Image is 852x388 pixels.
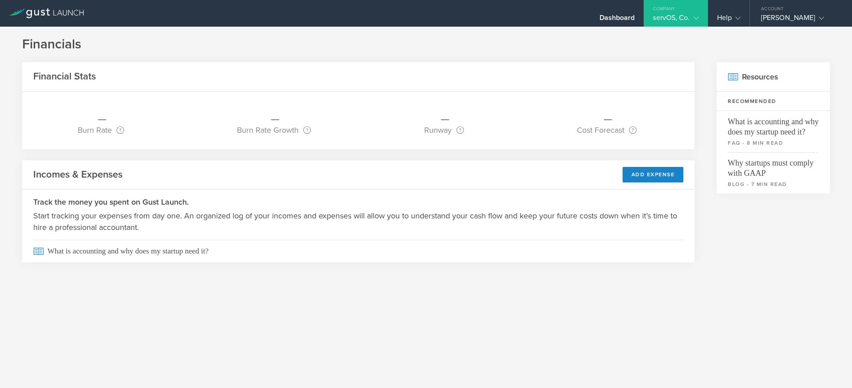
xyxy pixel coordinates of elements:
[237,124,311,136] div: Burn Rate Growth
[728,180,819,188] small: blog - 7 min read
[761,13,836,27] div: [PERSON_NAME]
[33,196,683,208] h3: Track the money you spent on Gust Launch.
[717,152,830,194] a: Why startups must comply with GAAPblog - 7 min read
[717,111,830,152] a: What is accounting and why does my startup need it?FAQ - 8 min read
[577,124,637,136] div: Cost Forecast
[717,92,830,111] h3: Recommended
[424,124,464,136] div: Runway
[33,210,683,233] p: Start tracking your expenses from day one. An organized log of your incomes and expenses will all...
[33,70,96,83] h2: Financial Stats
[577,105,639,124] div: _
[717,62,830,92] h2: Resources
[237,105,313,124] div: _
[600,13,635,27] div: Dashboard
[22,240,694,262] a: What is accounting and why does my startup need it?
[78,105,126,124] div: _
[33,240,683,262] span: What is accounting and why does my startup need it?
[623,167,684,182] button: Add Expense
[717,13,741,27] div: Help
[653,13,698,27] div: servOS, Co.
[728,111,819,137] span: What is accounting and why does my startup need it?
[728,139,819,147] small: FAQ - 8 min read
[424,105,466,124] div: _
[33,168,122,181] h2: Incomes & Expenses
[78,124,124,136] div: Burn Rate
[728,152,819,178] span: Why startups must comply with GAAP
[22,36,830,53] h1: Financials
